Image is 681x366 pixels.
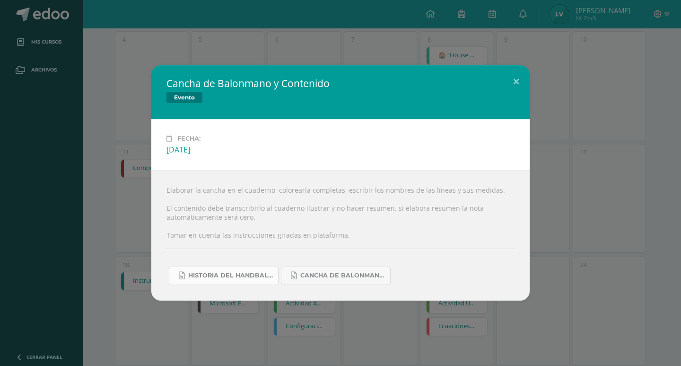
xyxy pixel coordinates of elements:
span: Cancha de Balonmano.docx [300,272,385,279]
button: Close (Esc) [503,65,530,98]
a: Historia del handball.docx [169,267,279,285]
span: Fecha: [177,135,201,142]
a: Cancha de Balonmano.docx [281,267,391,285]
h2: Cancha de Balonmano y Contenido [166,77,330,90]
span: Evento [166,92,202,103]
span: Historia del handball.docx [188,272,273,279]
div: [DATE] [166,144,515,155]
div: Elaborar la cancha en el cuaderno, colorearla completas, escribir los nombres de las líneas y sus... [151,170,530,300]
